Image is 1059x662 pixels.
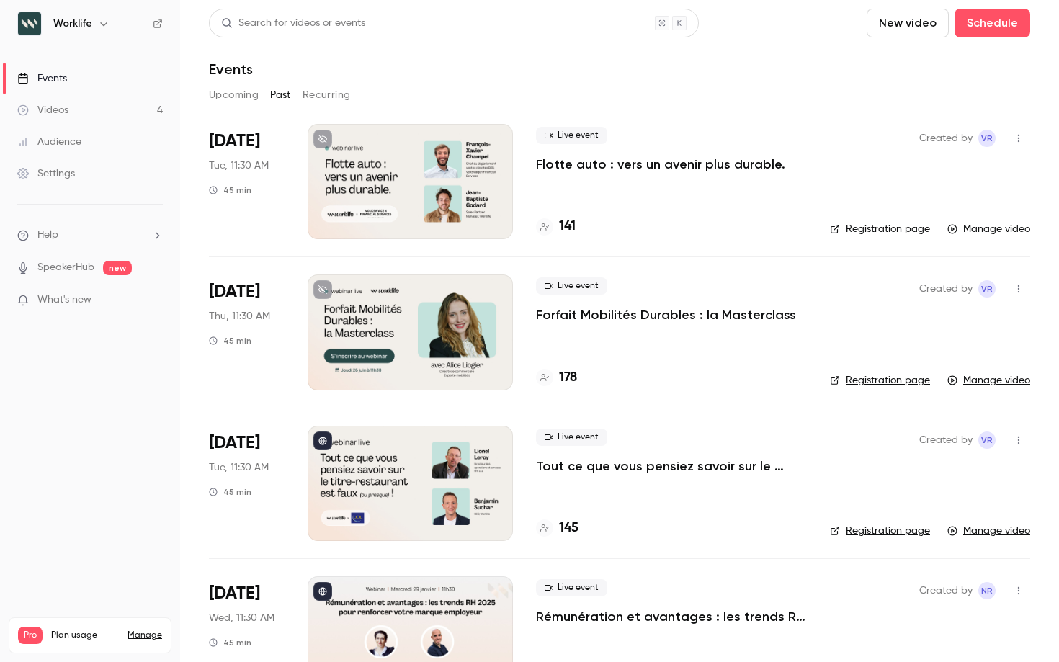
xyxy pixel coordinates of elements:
[978,130,996,147] span: Victoria Rollin
[536,608,807,625] a: Rémunération et avantages : les trends RH 2025 pour renforcer votre marque employeur
[978,582,996,599] span: Ninon Rys
[209,335,251,346] div: 45 min
[18,12,41,35] img: Worklife
[559,368,577,388] h4: 178
[17,103,68,117] div: Videos
[209,611,274,625] span: Wed, 11:30 AM
[17,135,81,149] div: Audience
[53,17,92,31] h6: Worklife
[209,124,285,239] div: Jul 8 Tue, 11:30 AM (Europe/Paris)
[146,294,163,307] iframe: Noticeable Trigger
[209,460,269,475] span: Tue, 11:30 AM
[209,184,251,196] div: 45 min
[536,277,607,295] span: Live event
[981,582,993,599] span: NR
[536,429,607,446] span: Live event
[559,217,576,236] h4: 141
[303,84,351,107] button: Recurring
[209,637,251,648] div: 45 min
[981,130,993,147] span: VR
[37,260,94,275] a: SpeakerHub
[209,130,260,153] span: [DATE]
[209,431,260,455] span: [DATE]
[51,630,119,641] span: Plan usage
[221,16,365,31] div: Search for videos or events
[955,9,1030,37] button: Schedule
[536,457,807,475] a: Tout ce que vous pensiez savoir sur le titre-restaurant est faux (ou presque) !
[919,582,973,599] span: Created by
[209,309,270,323] span: Thu, 11:30 AM
[867,9,949,37] button: New video
[209,280,260,303] span: [DATE]
[209,486,251,498] div: 45 min
[270,84,291,107] button: Past
[536,306,796,323] a: Forfait Mobilités Durables : la Masterclass
[536,217,576,236] a: 141
[103,261,132,275] span: new
[919,130,973,147] span: Created by
[830,222,930,236] a: Registration page
[981,431,993,449] span: VR
[209,158,269,173] span: Tue, 11:30 AM
[209,426,285,541] div: Apr 15 Tue, 11:30 AM (Europe/Paris)
[559,519,578,538] h4: 145
[536,579,607,596] span: Live event
[981,280,993,298] span: VR
[947,524,1030,538] a: Manage video
[209,582,260,605] span: [DATE]
[830,524,930,538] a: Registration page
[919,431,973,449] span: Created by
[947,373,1030,388] a: Manage video
[978,431,996,449] span: Victoria Rollin
[536,156,785,173] a: Flotte auto : vers un avenir plus durable.
[947,222,1030,236] a: Manage video
[17,71,67,86] div: Events
[17,166,75,181] div: Settings
[536,127,607,144] span: Live event
[37,292,91,308] span: What's new
[37,228,58,243] span: Help
[128,630,162,641] a: Manage
[209,61,253,78] h1: Events
[536,368,577,388] a: 178
[209,84,259,107] button: Upcoming
[18,627,43,644] span: Pro
[536,519,578,538] a: 145
[17,228,163,243] li: help-dropdown-opener
[830,373,930,388] a: Registration page
[978,280,996,298] span: Victoria Rollin
[209,274,285,390] div: Jun 26 Thu, 11:30 AM (Europe/Paris)
[919,280,973,298] span: Created by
